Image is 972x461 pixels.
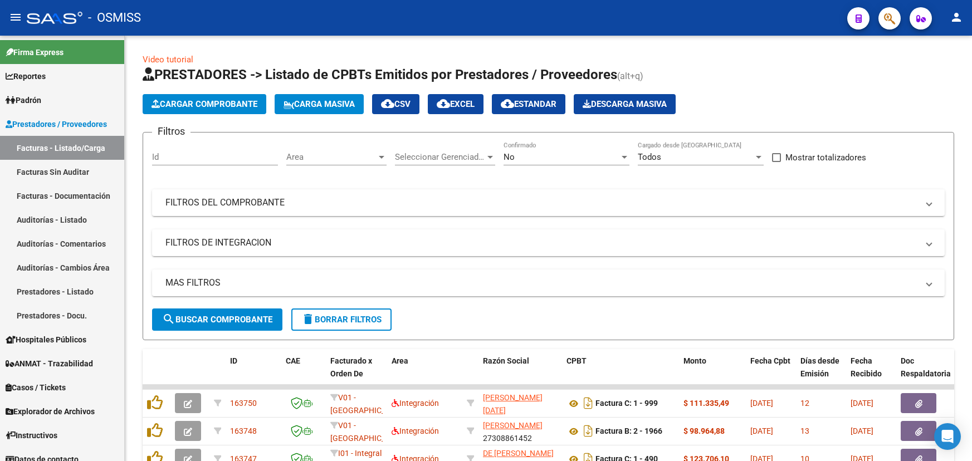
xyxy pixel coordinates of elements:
button: Borrar Filtros [291,308,392,331]
mat-icon: search [162,312,175,326]
span: ID [230,356,237,365]
span: Facturado x Orden De [330,356,372,378]
span: 163748 [230,426,257,435]
span: CSV [381,99,411,109]
button: CSV [372,94,419,114]
datatable-header-cell: Facturado x Orden De [326,349,387,398]
datatable-header-cell: Razón Social [478,349,562,398]
span: Area [392,356,408,365]
datatable-header-cell: Fecha Recibido [846,349,896,398]
span: Firma Express [6,46,64,58]
span: 12 [800,399,809,408]
span: [DATE] [750,426,773,435]
button: Buscar Comprobante [152,308,282,331]
strong: Factura C: 1 - 999 [595,399,658,408]
span: Reportes [6,70,46,82]
mat-panel-title: MAS FILTROS [165,277,918,289]
datatable-header-cell: Fecha Cpbt [746,349,796,398]
datatable-header-cell: CPBT [562,349,679,398]
span: Integración [392,399,439,408]
span: Padrón [6,94,41,106]
datatable-header-cell: Doc Respaldatoria [896,349,963,398]
strong: $ 98.964,88 [683,426,725,435]
span: Area [286,152,377,162]
span: Monto [683,356,706,365]
span: Seleccionar Gerenciador [395,152,485,162]
span: No [504,152,515,162]
mat-panel-title: FILTROS DEL COMPROBANTE [165,197,918,209]
strong: Factura B: 2 - 1966 [595,427,662,436]
span: Días desde Emisión [800,356,839,378]
span: [DATE] [851,426,873,435]
span: - OSMISS [88,6,141,30]
span: Prestadores / Proveedores [6,118,107,130]
span: Fecha Recibido [851,356,882,378]
span: EXCEL [437,99,475,109]
strong: $ 111.335,49 [683,399,729,408]
datatable-header-cell: Monto [679,349,746,398]
div: Open Intercom Messenger [934,423,961,450]
span: 163750 [230,399,257,408]
mat-icon: menu [9,11,22,24]
span: Todos [638,152,661,162]
span: [PERSON_NAME] [483,421,543,430]
span: (alt+q) [617,71,643,81]
mat-expansion-panel-header: FILTROS DEL COMPROBANTE [152,189,945,216]
h3: Filtros [152,124,191,139]
mat-expansion-panel-header: FILTROS DE INTEGRACION [152,229,945,256]
span: Integración [392,426,439,435]
span: CAE [286,356,300,365]
mat-icon: person [950,11,963,24]
span: Estandar [501,99,556,109]
button: Estandar [492,94,565,114]
span: 13 [800,426,809,435]
datatable-header-cell: ID [226,349,281,398]
mat-expansion-panel-header: MAS FILTROS [152,269,945,296]
span: Hospitales Públicos [6,334,86,346]
mat-icon: delete [301,312,315,326]
span: PRESTADORES -> Listado de CPBTs Emitidos por Prestadores / Proveedores [143,67,617,82]
span: Descarga Masiva [583,99,667,109]
a: Video tutorial [143,55,193,65]
span: Instructivos [6,429,57,442]
button: EXCEL [428,94,483,114]
span: [DATE] [851,399,873,408]
span: Fecha Cpbt [750,356,790,365]
span: [PERSON_NAME][DATE] [483,393,543,415]
span: Casos / Tickets [6,381,66,394]
i: Descargar documento [581,394,595,412]
div: 27385459446 [483,391,558,415]
i: Descargar documento [581,422,595,440]
datatable-header-cell: Area [387,349,462,398]
span: [DATE] [750,399,773,408]
button: Cargar Comprobante [143,94,266,114]
span: ANMAT - Trazabilidad [6,357,93,370]
span: Mostrar totalizadores [785,151,866,164]
span: Buscar Comprobante [162,315,272,325]
datatable-header-cell: Días desde Emisión [796,349,846,398]
mat-icon: cloud_download [381,97,394,110]
span: Doc Respaldatoria [901,356,951,378]
mat-icon: cloud_download [501,97,514,110]
span: CPBT [566,356,587,365]
span: Borrar Filtros [301,315,382,325]
app-download-masive: Descarga masiva de comprobantes (adjuntos) [574,94,676,114]
span: Carga Masiva [284,99,355,109]
span: Razón Social [483,356,529,365]
span: Cargar Comprobante [152,99,257,109]
mat-icon: cloud_download [437,97,450,110]
span: DE [PERSON_NAME] [483,449,554,458]
span: Explorador de Archivos [6,405,95,418]
div: 27308861452 [483,419,558,443]
datatable-header-cell: CAE [281,349,326,398]
mat-panel-title: FILTROS DE INTEGRACION [165,237,918,249]
button: Carga Masiva [275,94,364,114]
button: Descarga Masiva [574,94,676,114]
